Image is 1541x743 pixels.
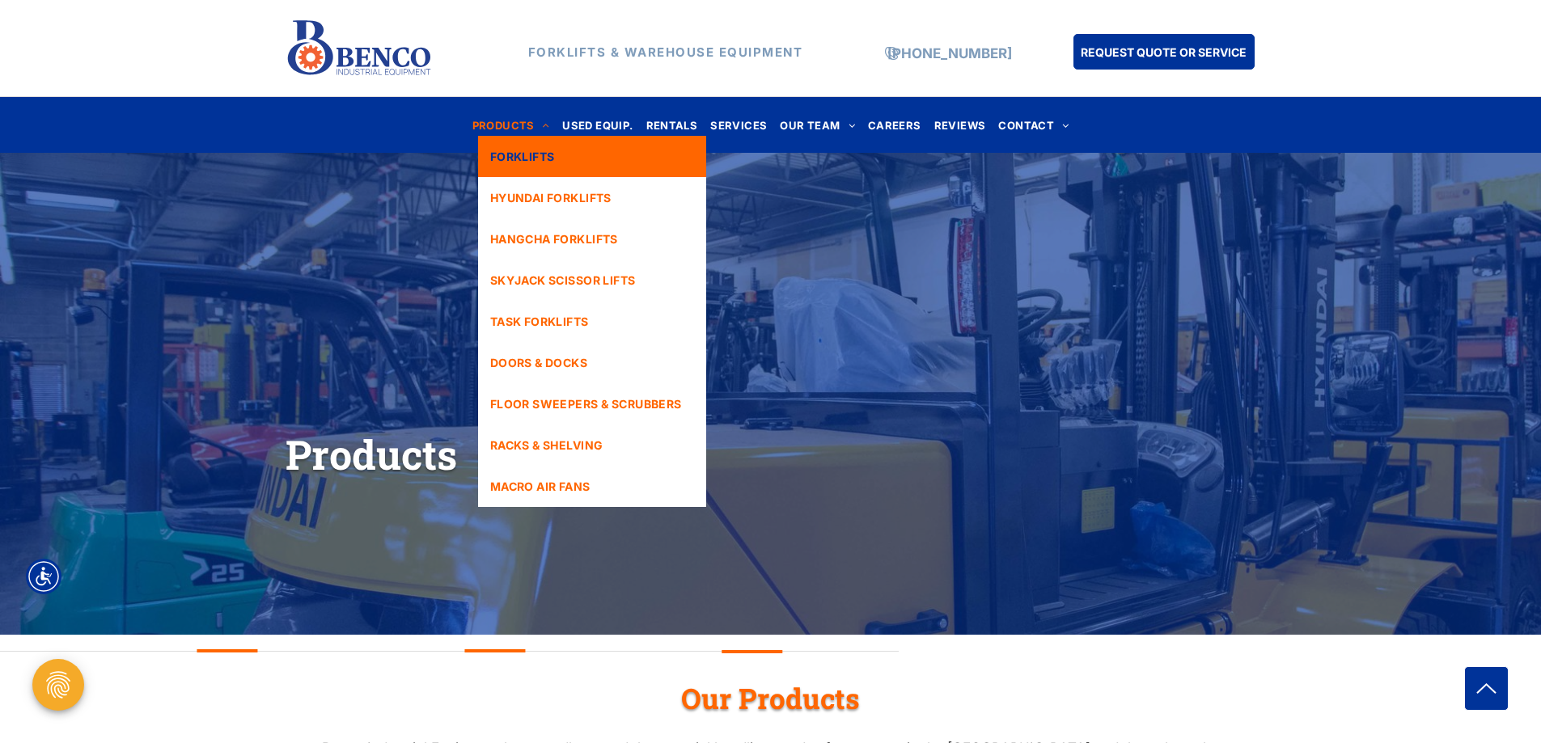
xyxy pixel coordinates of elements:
[490,437,603,454] span: RACKS & SHELVING
[478,260,706,301] a: SKYJACK SCISSOR LIFTS
[478,177,706,218] a: HYUNDAI FORKLIFTS
[478,218,706,260] a: HANGCHA FORKLIFTS
[681,679,860,716] span: Our Products
[773,114,862,136] a: OUR TEAM
[472,114,550,136] span: PRODUCTS
[490,272,636,289] span: SKYJACK SCISSOR LIFTS
[528,44,803,60] strong: FORKLIFTS & WAREHOUSE EQUIPMENT
[1073,34,1255,70] a: REQUEST QUOTE OR SERVICE
[478,342,706,383] a: DOORS & DOCKS
[26,559,61,594] div: Accessibility Menu
[556,114,639,136] a: USED EQUIP.
[478,136,706,177] a: FORKLIFTS
[887,45,1012,61] a: [PHONE_NUMBER]
[490,313,589,330] span: TASK FORKLIFTS
[490,230,618,247] span: HANGCHA FORKLIFTS
[490,395,682,412] span: FLOOR SWEEPERS & SCRUBBERS
[490,354,587,371] span: DOORS & DOCKS
[640,114,705,136] a: RENTALS
[928,114,993,136] a: REVIEWS
[1081,37,1247,67] span: REQUEST QUOTE OR SERVICE
[478,301,706,342] a: TASK FORKLIFTS
[490,189,612,206] span: HYUNDAI FORKLIFTS
[478,466,706,507] a: MACRO AIR FANS
[286,428,457,481] span: Products
[466,114,557,136] a: PRODUCTS
[704,114,773,136] a: SERVICES
[478,424,706,466] a: RACKS & SHELVING
[490,478,591,495] span: MACRO AIR FANS
[992,114,1075,136] a: CONTACT
[490,148,555,165] span: FORKLIFTS
[478,383,706,424] a: FLOOR SWEEPERS & SCRUBBERS
[862,114,928,136] a: CAREERS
